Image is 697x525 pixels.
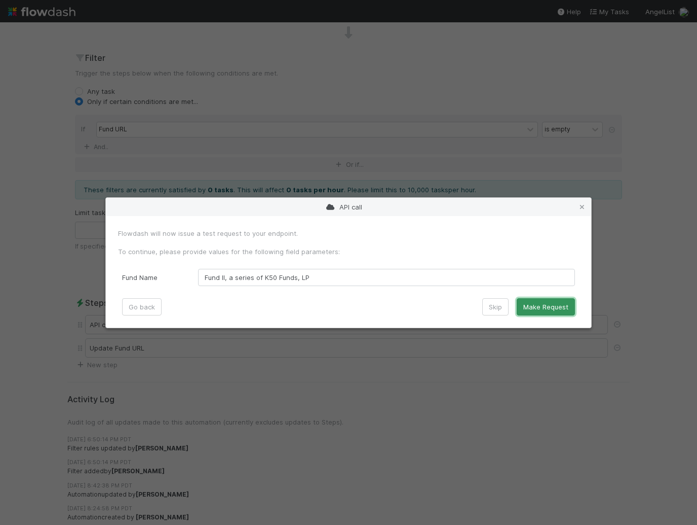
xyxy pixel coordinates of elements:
button: Make Request [517,298,575,316]
label: Fund Name [122,272,158,283]
button: Skip [482,298,509,316]
p: To continue, please provide values for the following field parameters: [118,247,579,257]
div: API call [106,198,591,216]
p: Flowdash will now issue a test request to your endpoint. [118,228,579,238]
button: Go back [122,298,162,316]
